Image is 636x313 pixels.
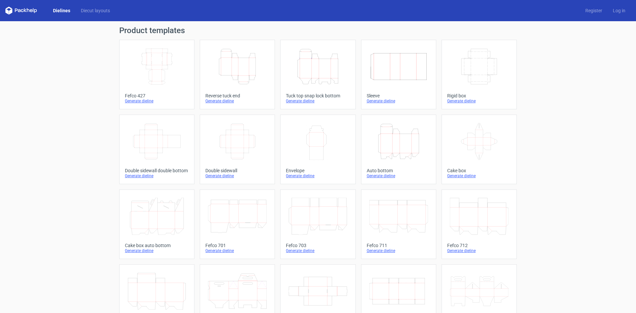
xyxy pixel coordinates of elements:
[361,189,436,259] a: Fefco 711Generate dieline
[286,248,350,253] div: Generate dieline
[200,40,275,109] a: Reverse tuck endGenerate dieline
[286,93,350,98] div: Tuck top snap lock bottom
[442,40,517,109] a: Rigid boxGenerate dieline
[48,7,76,14] a: Dielines
[119,40,194,109] a: Fefco 427Generate dieline
[205,98,269,104] div: Generate dieline
[119,189,194,259] a: Cake box auto bottomGenerate dieline
[125,248,189,253] div: Generate dieline
[361,115,436,184] a: Auto bottomGenerate dieline
[367,248,431,253] div: Generate dieline
[447,168,511,173] div: Cake box
[367,173,431,179] div: Generate dieline
[286,168,350,173] div: Envelope
[205,243,269,248] div: Fefco 701
[367,93,431,98] div: Sleeve
[367,243,431,248] div: Fefco 711
[447,243,511,248] div: Fefco 712
[442,189,517,259] a: Fefco 712Generate dieline
[580,7,608,14] a: Register
[125,93,189,98] div: Fefco 427
[367,168,431,173] div: Auto bottom
[280,115,355,184] a: EnvelopeGenerate dieline
[447,98,511,104] div: Generate dieline
[119,115,194,184] a: Double sidewall double bottomGenerate dieline
[200,115,275,184] a: Double sidewallGenerate dieline
[125,98,189,104] div: Generate dieline
[76,7,115,14] a: Diecut layouts
[119,26,517,34] h1: Product templates
[286,98,350,104] div: Generate dieline
[125,168,189,173] div: Double sidewall double bottom
[200,189,275,259] a: Fefco 701Generate dieline
[125,243,189,248] div: Cake box auto bottom
[447,93,511,98] div: Rigid box
[367,98,431,104] div: Generate dieline
[205,173,269,179] div: Generate dieline
[442,115,517,184] a: Cake boxGenerate dieline
[280,40,355,109] a: Tuck top snap lock bottomGenerate dieline
[608,7,631,14] a: Log in
[205,168,269,173] div: Double sidewall
[205,93,269,98] div: Reverse tuck end
[447,248,511,253] div: Generate dieline
[361,40,436,109] a: SleeveGenerate dieline
[205,248,269,253] div: Generate dieline
[280,189,355,259] a: Fefco 703Generate dieline
[286,173,350,179] div: Generate dieline
[125,173,189,179] div: Generate dieline
[447,173,511,179] div: Generate dieline
[286,243,350,248] div: Fefco 703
